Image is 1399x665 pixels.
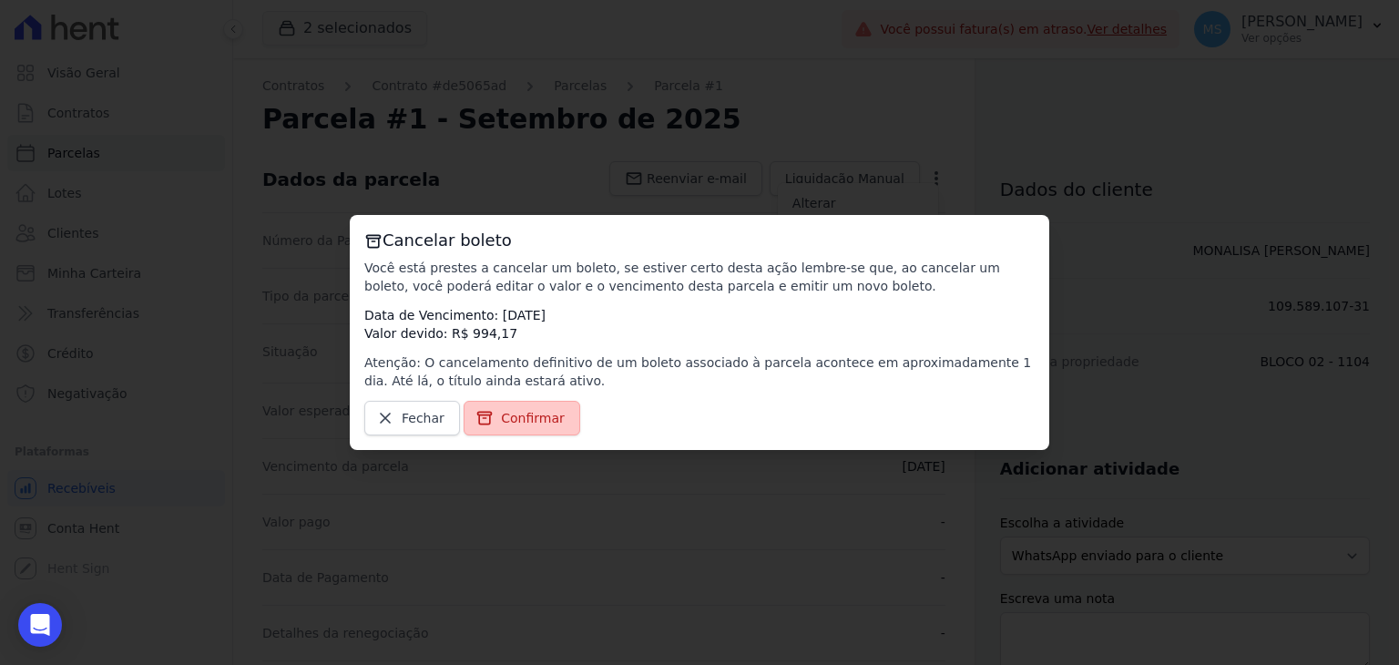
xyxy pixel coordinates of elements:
[464,401,580,435] a: Confirmar
[364,306,1035,343] p: Data de Vencimento: [DATE] Valor devido: R$ 994,17
[501,409,565,427] span: Confirmar
[364,353,1035,390] p: Atenção: O cancelamento definitivo de um boleto associado à parcela acontece em aproximadamente 1...
[18,603,62,647] div: Open Intercom Messenger
[402,409,444,427] span: Fechar
[364,401,460,435] a: Fechar
[364,259,1035,295] p: Você está prestes a cancelar um boleto, se estiver certo desta ação lembre-se que, ao cancelar um...
[364,230,1035,251] h3: Cancelar boleto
